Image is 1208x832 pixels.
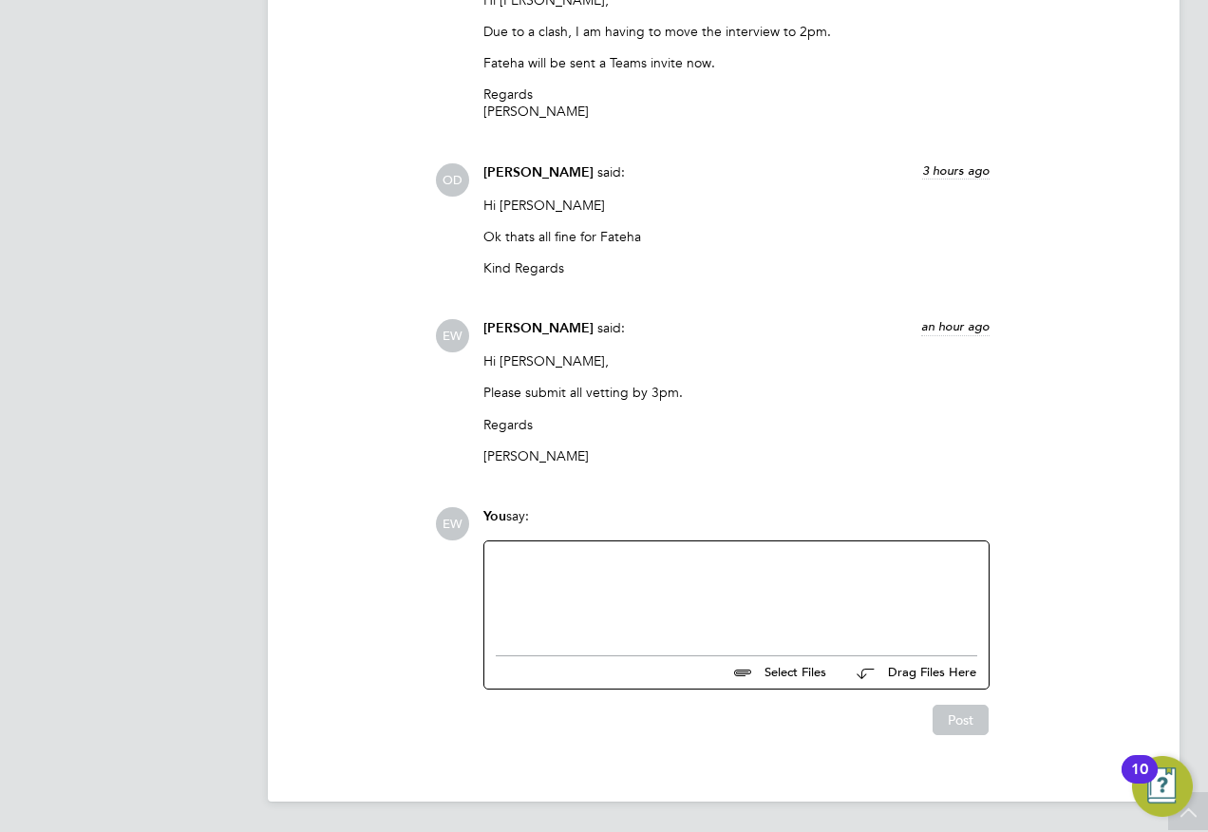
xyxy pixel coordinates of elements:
div: 10 [1131,769,1148,794]
p: Fateha will be sent a Teams invite now. [483,54,990,71]
span: said: [597,163,625,180]
span: EW [436,507,469,540]
span: OD [436,163,469,197]
p: Please submit all vetting by 3pm. [483,384,990,401]
div: say: [483,507,990,540]
button: Post [933,705,989,735]
p: Hi [PERSON_NAME] [483,197,990,214]
p: Hi [PERSON_NAME], [483,352,990,369]
span: 3 hours ago [922,162,990,179]
p: Regards [483,416,990,433]
span: an hour ago [921,318,990,334]
span: [PERSON_NAME] [483,320,594,336]
p: Due to a clash, I am having to move the interview to 2pm. [483,23,990,40]
button: Drag Files Here [841,653,977,693]
button: Open Resource Center, 10 new notifications [1132,756,1193,817]
span: You [483,508,506,524]
p: Regards [PERSON_NAME] [483,85,990,120]
span: said: [597,319,625,336]
p: [PERSON_NAME] [483,447,990,464]
p: Ok thats all fine for Fateha [483,228,990,245]
span: [PERSON_NAME] [483,164,594,180]
span: EW [436,319,469,352]
p: Kind Regards [483,259,990,276]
